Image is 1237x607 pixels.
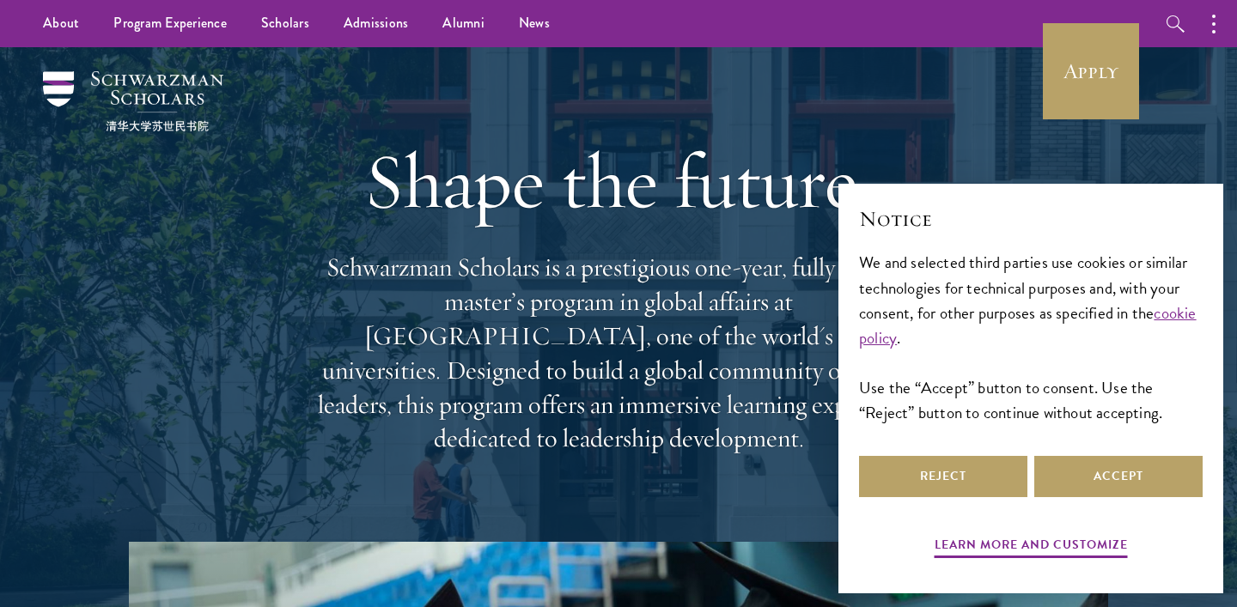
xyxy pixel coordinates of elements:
img: Schwarzman Scholars [43,71,223,131]
p: Schwarzman Scholars is a prestigious one-year, fully funded master’s program in global affairs at... [309,251,928,456]
h1: Shape the future. [309,133,928,229]
a: Apply [1043,23,1139,119]
a: cookie policy [859,300,1197,350]
button: Reject [859,456,1027,497]
button: Learn more and customize [935,534,1128,561]
div: We and selected third parties use cookies or similar technologies for technical purposes and, wit... [859,250,1203,424]
h2: Notice [859,204,1203,234]
button: Accept [1034,456,1203,497]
